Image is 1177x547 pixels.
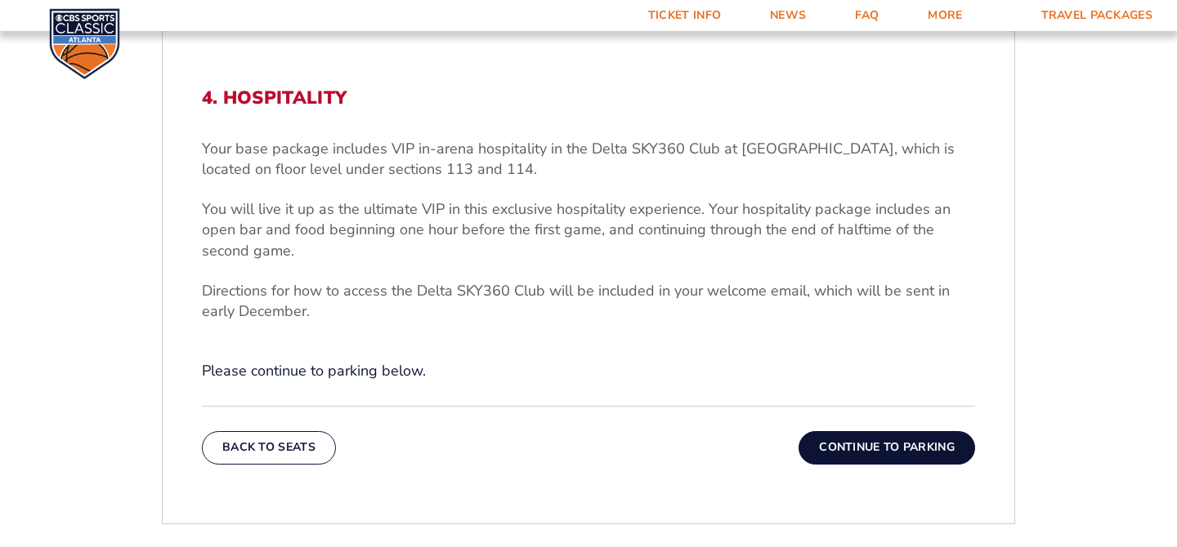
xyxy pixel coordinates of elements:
p: Directions for how to access the Delta SKY360 Club will be included in your welcome email, which ... [202,281,975,322]
p: You will live it up as the ultimate VIP in this exclusive hospitality experience. Your hospitalit... [202,199,975,261]
p: Your base package includes VIP in-arena hospitality in the Delta SKY360 Club at [GEOGRAPHIC_DATA]... [202,139,975,180]
button: Back To Seats [202,431,336,464]
img: CBS Sports Classic [49,8,120,79]
button: Continue To Parking [799,431,975,464]
h2: 4. Hospitality [202,87,975,109]
p: Please continue to parking below. [202,361,975,381]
